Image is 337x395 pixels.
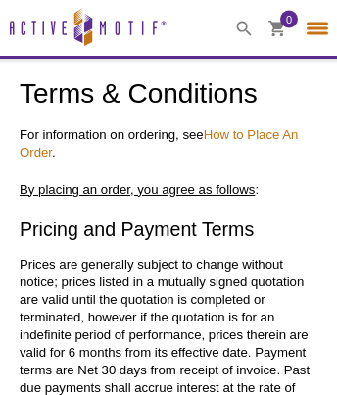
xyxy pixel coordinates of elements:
span: 0 [286,10,292,27]
p: : [20,181,317,199]
h3: Pricing and Payment Terms [20,218,317,241]
h1: Terms & Conditions [20,79,317,113]
p: For information on ordering, see . [20,126,317,162]
a: How to Place An Order [20,127,298,160]
u: By placing an order, you agree as follows [20,182,255,197]
a: 0 [268,20,286,40]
